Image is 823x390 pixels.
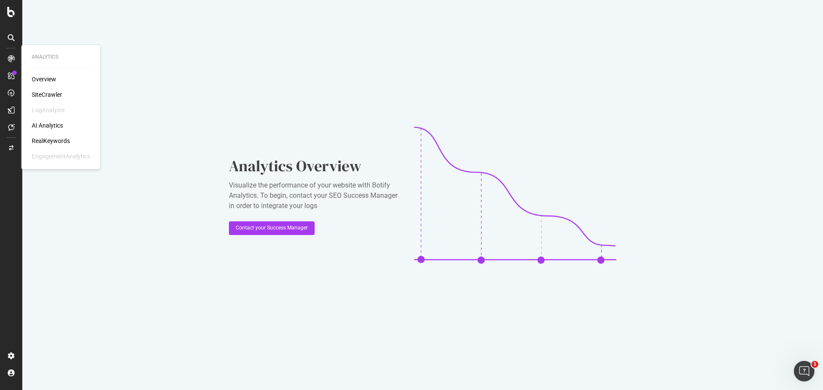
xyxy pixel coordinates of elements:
[229,180,400,211] div: Visualize the performance of your website with Botify Analytics. To begin, contact your SEO Succe...
[32,121,63,130] a: AI Analytics
[794,361,814,381] iframe: Intercom live chat
[229,155,400,177] div: Analytics Overview
[32,54,90,61] div: Analytics
[32,90,62,99] a: SiteCrawler
[32,137,70,145] a: RealKeywords
[32,152,90,161] div: EngagementAnalytics
[32,106,65,114] div: LogAnalyzer
[811,361,818,368] span: 1
[236,224,308,232] div: Contact your Success Manager
[32,75,56,83] a: Overview
[414,127,616,264] img: CaL_T18e.png
[229,221,315,235] button: Contact your Success Manager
